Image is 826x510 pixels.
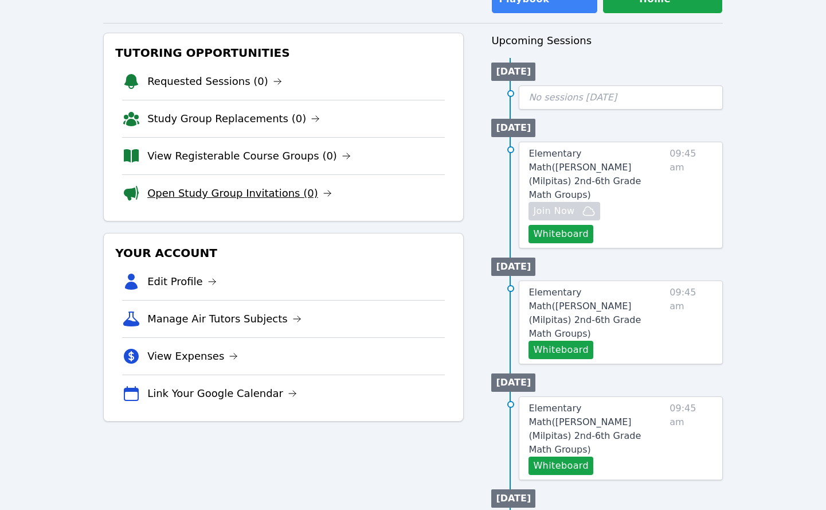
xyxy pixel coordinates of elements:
li: [DATE] [491,258,535,276]
a: Edit Profile [147,274,217,290]
a: Elementary Math([PERSON_NAME] (Milpitas) 2nd-6th Grade Math Groups) [529,402,665,457]
button: Whiteboard [529,457,593,475]
button: Join Now [529,202,600,220]
a: Link Your Google Calendar [147,386,297,402]
a: Requested Sessions (0) [147,73,282,89]
a: View Registerable Course Groups (0) [147,148,351,164]
li: [DATE] [491,489,535,508]
span: 09:45 am [670,147,713,243]
span: Elementary Math ( [PERSON_NAME] (Milpitas) 2nd-6th Grade Math Groups ) [529,287,641,339]
h3: Your Account [113,243,454,263]
h3: Upcoming Sessions [491,33,723,49]
span: Elementary Math ( [PERSON_NAME] (Milpitas) 2nd-6th Grade Math Groups ) [529,403,641,455]
a: Manage Air Tutors Subjects [147,311,302,327]
span: No sessions [DATE] [529,92,617,103]
a: Open Study Group Invitations (0) [147,185,332,201]
span: Join Now [533,204,574,218]
span: Elementary Math ( [PERSON_NAME] (Milpitas) 2nd-6th Grade Math Groups ) [529,148,641,200]
a: Elementary Math([PERSON_NAME] (Milpitas) 2nd-6th Grade Math Groups) [529,147,665,202]
a: Study Group Replacements (0) [147,111,320,127]
li: [DATE] [491,373,535,392]
a: Elementary Math([PERSON_NAME] (Milpitas) 2nd-6th Grade Math Groups) [529,286,665,341]
button: Whiteboard [529,341,593,359]
span: 09:45 am [670,286,713,359]
button: Whiteboard [529,225,593,243]
h3: Tutoring Opportunities [113,42,454,63]
span: 09:45 am [670,402,713,475]
a: View Expenses [147,348,238,364]
li: [DATE] [491,119,535,137]
li: [DATE] [491,63,535,81]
